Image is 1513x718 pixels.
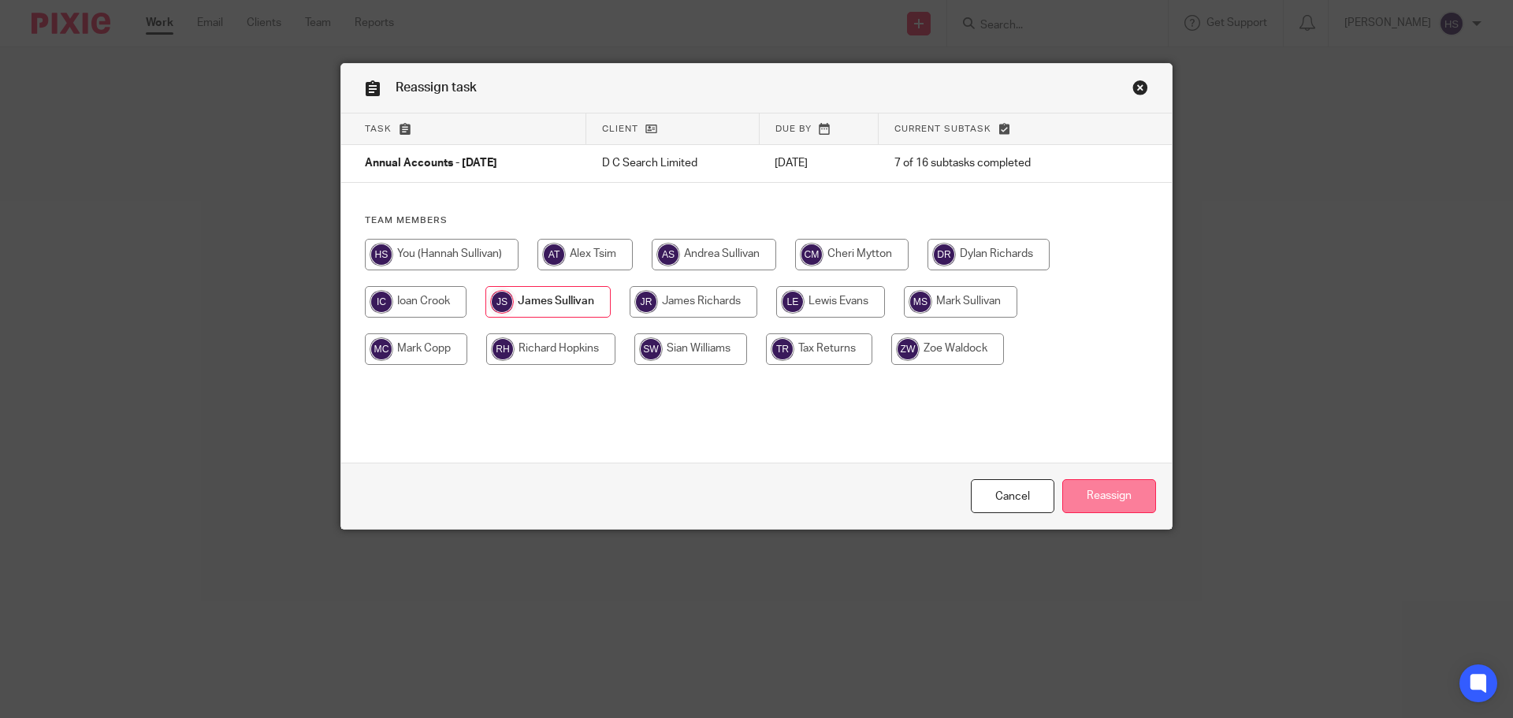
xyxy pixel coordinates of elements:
[396,81,477,94] span: Reassign task
[775,155,862,171] p: [DATE]
[1132,80,1148,101] a: Close this dialog window
[365,214,1148,227] h4: Team members
[971,479,1054,513] a: Close this dialog window
[602,155,744,171] p: D C Search Limited
[1062,479,1156,513] input: Reassign
[365,125,392,133] span: Task
[894,125,991,133] span: Current subtask
[879,145,1107,183] td: 7 of 16 subtasks completed
[775,125,812,133] span: Due by
[365,158,497,169] span: Annual Accounts - [DATE]
[602,125,638,133] span: Client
